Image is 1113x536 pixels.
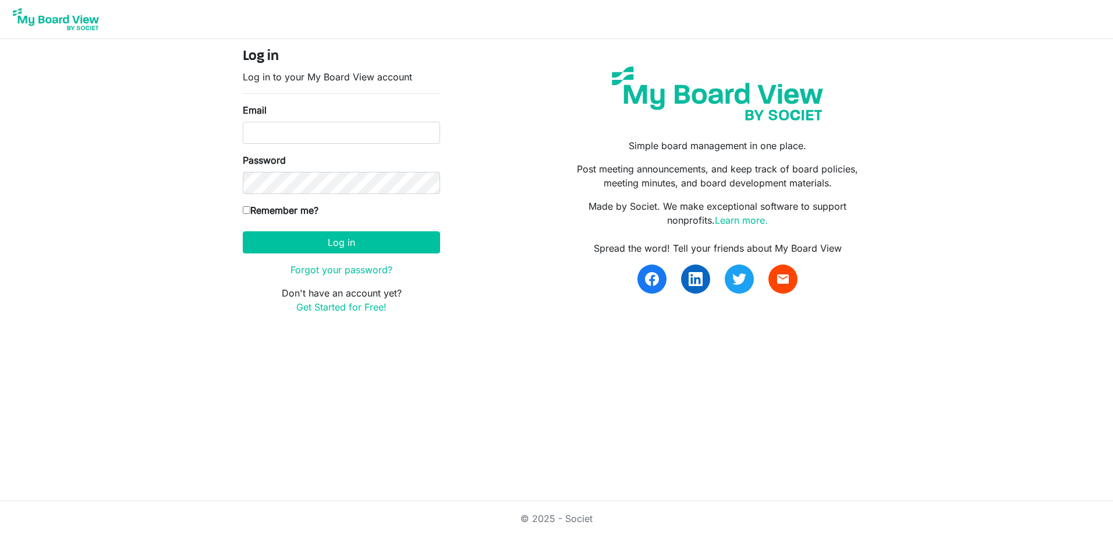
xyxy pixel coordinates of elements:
[565,139,870,153] p: Simple board management in one place.
[243,206,250,214] input: Remember me?
[290,264,392,276] a: Forgot your password?
[732,272,746,286] img: twitter.svg
[603,58,832,129] img: my-board-view-societ.svg
[9,5,102,34] img: My Board View Logo
[715,214,768,226] a: Learn more.
[296,301,387,313] a: Get Started for Free!
[243,153,286,167] label: Password
[768,265,797,294] a: email
[243,70,440,84] p: Log in to your My Board View account
[243,203,318,217] label: Remember me?
[243,48,440,65] h4: Log in
[243,286,440,314] p: Don't have an account yet?
[645,272,659,286] img: facebook.svg
[689,272,703,286] img: linkedin.svg
[520,513,593,524] a: © 2025 - Societ
[565,162,870,190] p: Post meeting announcements, and keep track of board policies, meeting minutes, and board developm...
[243,231,440,253] button: Log in
[776,272,790,286] span: email
[243,103,267,117] label: Email
[565,241,870,255] div: Spread the word! Tell your friends about My Board View
[565,199,870,227] p: Made by Societ. We make exceptional software to support nonprofits.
